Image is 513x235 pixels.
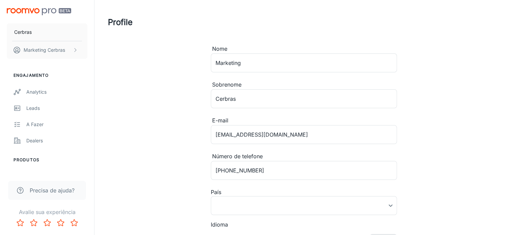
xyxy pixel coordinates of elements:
p: Cerbras [14,28,32,36]
div: A fazer [26,121,87,128]
button: Rate 3 star [40,216,54,230]
button: Rate 1 star [13,216,27,230]
button: Rate 5 star [67,216,81,230]
div: País [211,188,397,196]
div: E-mail [211,116,397,125]
div: Leads [26,104,87,112]
p: Avalie sua experiência [5,208,89,216]
img: Roomvo PRO Beta [7,8,71,15]
button: Cerbras [7,23,87,41]
div: Meus Produtos [26,173,87,180]
div: Analytics [26,88,87,96]
h1: Profile [108,16,133,28]
button: Marketing Cerbras [7,41,87,59]
button: Rate 4 star [54,216,67,230]
div: Sobrenome [211,80,397,89]
div: Número de telefone [211,152,397,161]
span: Precisa de ajuda? [30,186,75,194]
p: Marketing Cerbras [24,46,65,54]
div: Nome [211,45,397,53]
div: Dealers [26,137,87,144]
button: Rate 2 star [27,216,40,230]
div: Idioma [211,220,397,229]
